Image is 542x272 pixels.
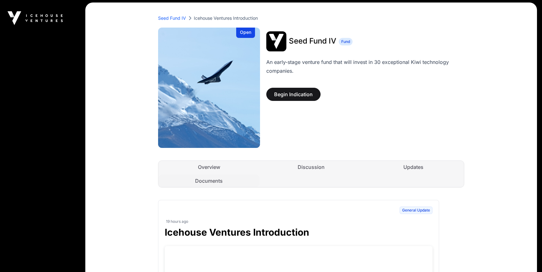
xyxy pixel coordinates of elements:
img: Seed Fund IV [158,28,260,148]
nav: Tabs [158,161,464,187]
iframe: Chat Widget [511,242,542,272]
p: An early-stage venture fund that will invest in 30 exceptional Kiwi technology companies. [266,58,464,75]
a: Begin Indication [266,94,321,100]
span: Seed Fund IV [289,36,336,45]
div: Open [236,28,255,38]
img: Seed Fund IV [266,31,286,51]
a: Updates [363,161,464,173]
span: 19 hours ago [166,219,188,224]
span: Fund [341,39,350,44]
a: Seed Fund IV [158,15,186,21]
a: Overview [158,161,259,173]
img: Icehouse Ventures Logo [8,11,63,25]
span: General Update [400,207,433,214]
a: Discussion [261,161,362,173]
button: Begin Indication [266,88,321,101]
p: Icehouse Ventures Introduction [194,15,258,21]
h1: Icehouse Ventures Introduction [165,227,433,238]
a: Documents [158,175,259,187]
span: Begin Indication [274,91,313,98]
